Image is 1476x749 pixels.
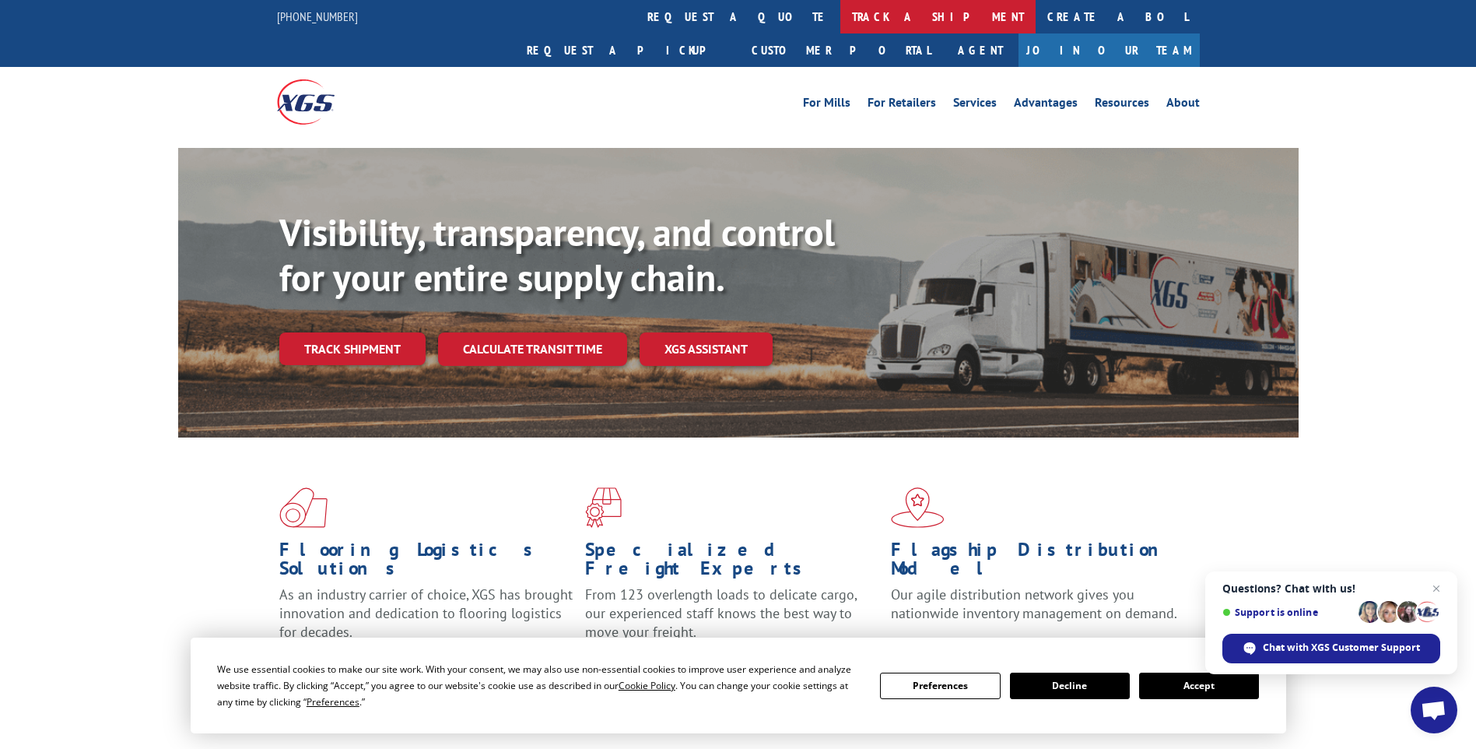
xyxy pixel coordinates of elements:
[942,33,1018,67] a: Agent
[953,97,997,114] a: Services
[1222,582,1440,595] span: Questions? Chat with us!
[891,487,945,528] img: xgs-icon-flagship-distribution-model-red
[585,540,879,585] h1: Specialized Freight Experts
[880,673,1000,699] button: Preferences
[191,638,1286,733] div: Cookie Consent Prompt
[891,637,1085,655] a: Learn More >
[1263,641,1420,655] span: Chat with XGS Customer Support
[307,695,359,709] span: Preferences
[1222,607,1353,618] span: Support is online
[1411,687,1457,733] a: Open chat
[279,585,573,641] span: As an industry carrier of choice, XGS has brought innovation and dedication to flooring logistics...
[279,208,835,301] b: Visibility, transparency, and control for your entire supply chain.
[891,540,1185,585] h1: Flagship Distribution Model
[1222,634,1440,663] span: Chat with XGS Customer Support
[279,332,426,365] a: Track shipment
[515,33,740,67] a: Request a pickup
[1166,97,1200,114] a: About
[803,97,850,114] a: For Mills
[1010,673,1130,699] button: Decline
[279,487,328,528] img: xgs-icon-total-supply-chain-intelligence-red
[868,97,936,114] a: For Retailers
[891,585,1177,622] span: Our agile distribution network gives you nationwide inventory management on demand.
[1018,33,1200,67] a: Join Our Team
[640,332,773,366] a: XGS ASSISTANT
[585,585,879,655] p: From 123 overlength loads to delicate cargo, our experienced staff knows the best way to move you...
[438,332,627,366] a: Calculate transit time
[279,540,573,585] h1: Flooring Logistics Solutions
[277,9,358,24] a: [PHONE_NUMBER]
[217,661,861,710] div: We use essential cookies to make our site work. With your consent, we may also use non-essential ...
[1139,673,1259,699] button: Accept
[740,33,942,67] a: Customer Portal
[1095,97,1149,114] a: Resources
[585,487,622,528] img: xgs-icon-focused-on-flooring-red
[619,679,675,692] span: Cookie Policy
[1014,97,1078,114] a: Advantages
